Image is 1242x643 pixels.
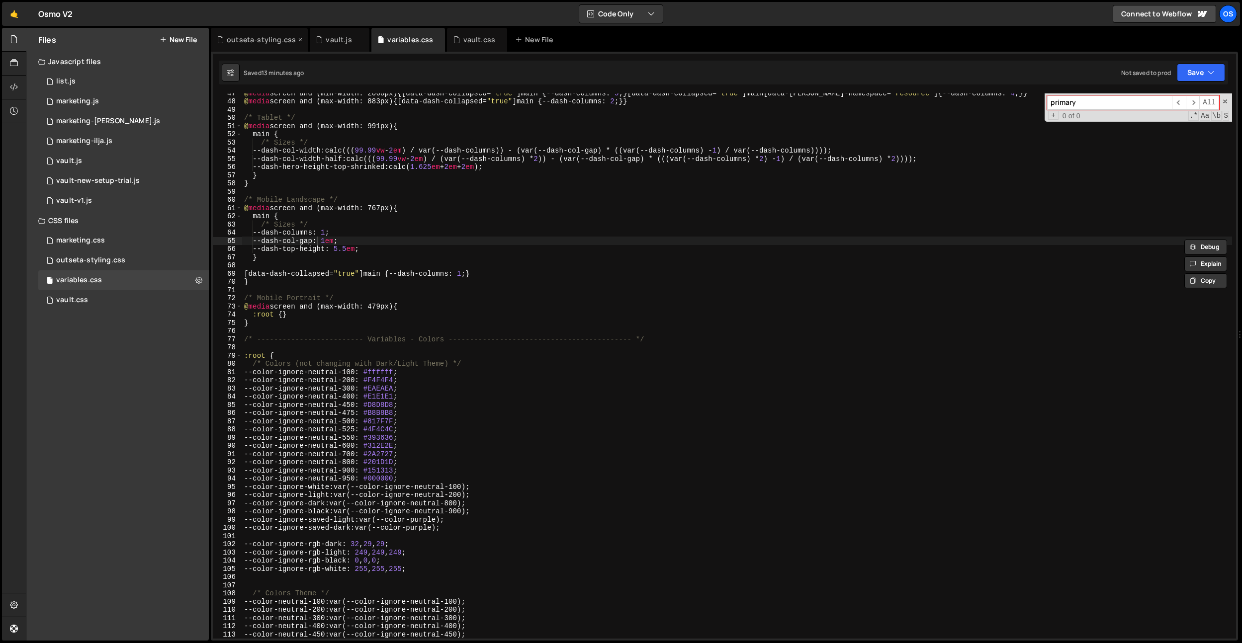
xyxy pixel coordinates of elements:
div: 53 [213,139,242,147]
div: 105 [213,565,242,573]
div: marketing-ilja.js [56,137,112,146]
div: 112 [213,622,242,631]
div: 68 [213,261,242,270]
button: Explain [1184,256,1227,271]
div: 16596/45424.js [38,111,209,131]
div: 86 [213,409,242,417]
div: vault-new-setup-trial.js [56,176,140,185]
div: 85 [213,401,242,409]
div: Saved [244,69,304,77]
div: variables.css [387,35,433,45]
div: 16596/45423.js [38,131,209,151]
div: 96 [213,491,242,499]
div: 50 [213,114,242,122]
div: 80 [213,360,242,368]
div: 111 [213,614,242,623]
div: 90 [213,442,242,450]
div: 78 [213,343,242,352]
div: 98 [213,507,242,516]
div: 92 [213,458,242,467]
div: 16596/45153.css [38,290,209,310]
div: 52 [213,130,242,139]
span: ​ [1172,95,1186,110]
div: 71 [213,286,242,295]
div: CSS files [26,211,209,231]
div: 16596/45151.js [38,72,209,91]
div: 97 [213,499,242,508]
div: 106 [213,573,242,581]
div: 66 [213,245,242,253]
div: 113 [213,631,242,639]
div: 16596/45132.js [38,191,209,211]
div: Javascript files [26,52,209,72]
input: Search for [1047,95,1172,110]
div: 16596/45446.css [38,231,209,250]
div: vault.js [326,35,352,45]
div: outseta-styling.css [227,35,296,45]
button: New File [160,36,197,44]
div: 77 [213,335,242,344]
span: ​ [1186,95,1200,110]
div: 16596/45156.css [38,250,209,270]
div: 107 [213,581,242,590]
div: 58 [213,179,242,188]
div: 81 [213,368,242,377]
div: 76 [213,327,242,335]
div: 103 [213,549,242,557]
div: 59 [213,188,242,196]
div: 56 [213,163,242,171]
div: 57 [213,171,242,180]
div: 102 [213,540,242,549]
div: marketing.css [56,236,105,245]
div: vault.js [56,157,82,165]
button: Debug [1184,240,1227,254]
div: 79 [213,352,242,360]
div: 100 [213,524,242,532]
div: 16596/45154.css [38,270,209,290]
span: Alt-Enter [1199,95,1219,110]
div: vault.css [56,296,88,305]
span: Toggle Replace mode [1048,111,1059,120]
div: 16596/45152.js [38,171,209,191]
a: Os [1219,5,1237,23]
div: outseta-styling.css [56,256,125,265]
div: 75 [213,319,242,327]
a: 🤙 [2,2,26,26]
div: 51 [213,122,242,131]
div: 84 [213,393,242,401]
div: 54 [213,147,242,155]
div: 104 [213,557,242,565]
div: 70 [213,278,242,286]
div: 49 [213,106,242,114]
div: vault.css [463,35,495,45]
div: 73 [213,303,242,311]
div: variables.css [56,276,102,285]
div: 95 [213,483,242,491]
div: 99 [213,516,242,524]
div: 69 [213,270,242,278]
div: 55 [213,155,242,163]
button: Copy [1184,273,1227,288]
div: 94 [213,475,242,483]
span: Search In Selection [1223,111,1229,121]
div: 93 [213,467,242,475]
div: 67 [213,253,242,262]
div: 83 [213,385,242,393]
div: 87 [213,417,242,426]
div: 65 [213,237,242,245]
div: 91 [213,450,242,459]
div: Not saved to prod [1121,69,1171,77]
div: 101 [213,532,242,541]
div: vault-v1.js [56,196,92,205]
div: marketing.js [56,97,99,106]
div: 109 [213,598,242,606]
div: 13 minutes ago [262,69,304,77]
div: New File [515,35,557,45]
div: 74 [213,311,242,319]
div: 48 [213,97,242,106]
div: 60 [213,196,242,204]
div: 16596/45422.js [38,91,209,111]
span: Whole Word Search [1211,111,1222,121]
div: 61 [213,204,242,213]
